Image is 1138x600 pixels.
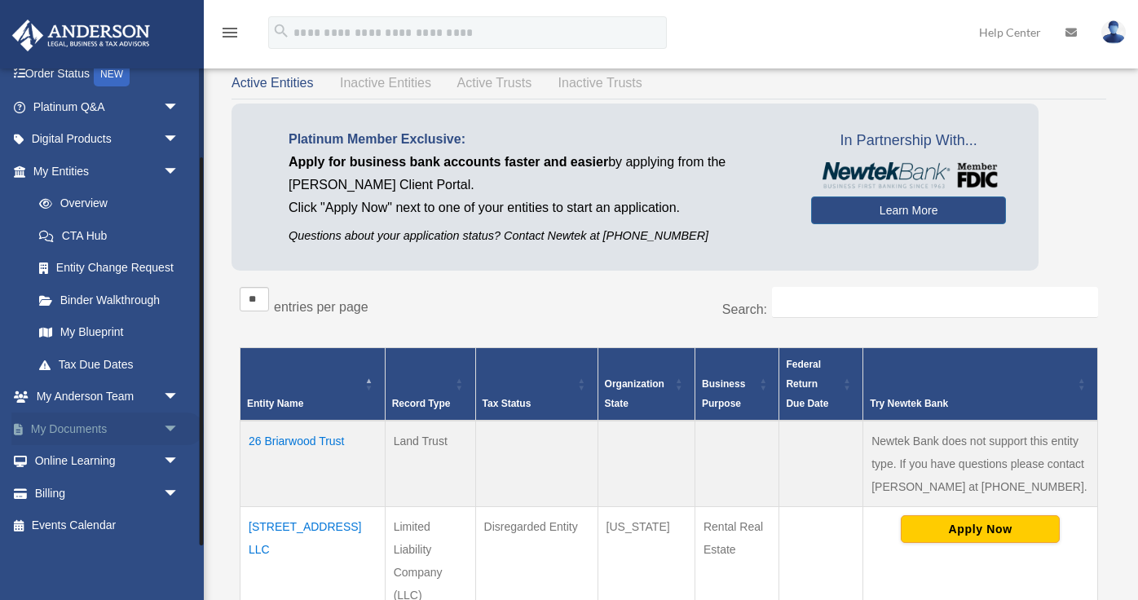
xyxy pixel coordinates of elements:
[779,347,863,421] th: Federal Return Due Date: Activate to sort
[11,90,204,123] a: Platinum Q&Aarrow_drop_down
[558,76,642,90] span: Inactive Trusts
[163,155,196,188] span: arrow_drop_down
[702,378,745,409] span: Business Purpose
[247,398,303,409] span: Entity Name
[811,128,1006,154] span: In Partnership With...
[598,347,695,421] th: Organization State: Activate to sort
[163,477,196,510] span: arrow_drop_down
[392,398,451,409] span: Record Type
[23,252,196,285] a: Entity Change Request
[289,155,608,169] span: Apply for business bank accounts faster and easier
[11,155,196,187] a: My Entitiesarrow_drop_down
[289,226,787,246] p: Questions about your application status? Contact Newtek at [PHONE_NUMBER]
[240,347,386,421] th: Entity Name: Activate to invert sorting
[1101,20,1126,44] img: User Pic
[220,29,240,42] a: menu
[7,20,155,51] img: Anderson Advisors Platinum Portal
[11,123,204,156] a: Digital Productsarrow_drop_down
[385,421,475,507] td: Land Trust
[786,359,828,409] span: Federal Return Due Date
[695,347,779,421] th: Business Purpose: Activate to sort
[475,347,598,421] th: Tax Status: Activate to sort
[605,378,664,409] span: Organization State
[901,515,1060,543] button: Apply Now
[163,90,196,124] span: arrow_drop_down
[11,510,204,542] a: Events Calendar
[11,381,204,413] a: My Anderson Teamarrow_drop_down
[11,477,204,510] a: Billingarrow_drop_down
[163,123,196,157] span: arrow_drop_down
[289,128,787,151] p: Platinum Member Exclusive:
[23,284,196,316] a: Binder Walkthrough
[289,196,787,219] p: Click "Apply Now" next to one of your entities to start an application.
[863,347,1098,421] th: Try Newtek Bank : Activate to sort
[340,76,431,90] span: Inactive Entities
[811,196,1006,224] a: Learn More
[722,302,767,316] label: Search:
[23,219,196,252] a: CTA Hub
[274,300,368,314] label: entries per page
[863,421,1098,507] td: Newtek Bank does not support this entity type. If you have questions please contact [PERSON_NAME]...
[11,445,204,478] a: Online Learningarrow_drop_down
[240,421,386,507] td: 26 Briarwood Trust
[23,187,187,220] a: Overview
[11,412,204,445] a: My Documentsarrow_drop_down
[11,58,204,91] a: Order StatusNEW
[272,22,290,40] i: search
[289,151,787,196] p: by applying from the [PERSON_NAME] Client Portal.
[819,162,998,188] img: NewtekBankLogoSM.png
[232,76,313,90] span: Active Entities
[870,394,1073,413] div: Try Newtek Bank
[163,445,196,479] span: arrow_drop_down
[385,347,475,421] th: Record Type: Activate to sort
[23,348,196,381] a: Tax Due Dates
[483,398,532,409] span: Tax Status
[457,76,532,90] span: Active Trusts
[163,381,196,414] span: arrow_drop_down
[23,316,196,349] a: My Blueprint
[94,62,130,86] div: NEW
[163,412,196,446] span: arrow_drop_down
[220,23,240,42] i: menu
